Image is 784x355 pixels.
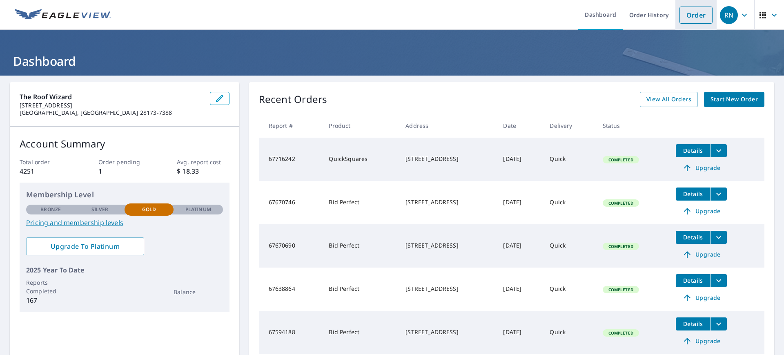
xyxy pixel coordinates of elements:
th: Product [322,114,399,138]
p: Account Summary [20,136,229,151]
a: Upgrade [676,161,727,174]
p: Recent Orders [259,92,327,107]
a: Start New Order [704,92,764,107]
td: 67670746 [259,181,323,224]
span: Completed [604,243,638,249]
span: Upgrade To Platinum [33,242,138,251]
h1: Dashboard [10,53,774,69]
a: Upgrade [676,248,727,261]
span: Upgrade [681,336,722,346]
p: Total order [20,158,72,166]
p: The roof wizard [20,92,203,102]
td: 67670690 [259,224,323,268]
button: detailsBtn-67638864 [676,274,710,287]
a: Upgrade [676,335,727,348]
td: [DATE] [497,268,543,311]
td: Bid Perfect [322,268,399,311]
a: Upgrade [676,205,727,218]
p: Membership Level [26,189,223,200]
span: Upgrade [681,163,722,173]
td: 67638864 [259,268,323,311]
td: Quick [543,311,596,354]
p: Gold [142,206,156,213]
span: Completed [604,287,638,292]
span: Details [681,320,705,328]
td: 67716242 [259,138,323,181]
span: Upgrade [681,293,722,303]
span: Completed [604,157,638,163]
span: Details [681,190,705,198]
p: 4251 [20,166,72,176]
button: filesDropdownBtn-67670690 [710,231,727,244]
button: detailsBtn-67594188 [676,317,710,330]
p: $ 18.33 [177,166,229,176]
th: Status [596,114,670,138]
button: filesDropdownBtn-67716242 [710,144,727,157]
span: Completed [604,330,638,336]
th: Delivery [543,114,596,138]
td: Quick [543,268,596,311]
p: 167 [26,295,75,305]
th: Date [497,114,543,138]
p: Bronze [40,206,61,213]
div: [STREET_ADDRESS] [405,241,490,250]
div: [STREET_ADDRESS] [405,328,490,336]
th: Report # [259,114,323,138]
p: Reports Completed [26,278,75,295]
p: Order pending [98,158,151,166]
a: Upgrade To Platinum [26,237,144,255]
td: Bid Perfect [322,224,399,268]
span: Upgrade [681,250,722,259]
p: 2025 Year To Date [26,265,223,275]
td: [DATE] [497,181,543,224]
p: Balance [174,288,223,296]
div: [STREET_ADDRESS] [405,155,490,163]
button: filesDropdownBtn-67638864 [710,274,727,287]
a: Upgrade [676,291,727,304]
td: Bid Perfect [322,181,399,224]
td: Bid Perfect [322,311,399,354]
span: Details [681,233,705,241]
td: [DATE] [497,224,543,268]
td: QuickSquares [322,138,399,181]
p: Avg. report cost [177,158,229,166]
span: Details [681,147,705,154]
td: 67594188 [259,311,323,354]
span: Details [681,277,705,284]
th: Address [399,114,497,138]
button: filesDropdownBtn-67594188 [710,317,727,330]
a: View All Orders [640,92,698,107]
button: filesDropdownBtn-67670746 [710,188,727,201]
a: Order [679,7,713,24]
td: [DATE] [497,311,543,354]
p: Platinum [185,206,211,213]
td: Quick [543,224,596,268]
span: Completed [604,200,638,206]
p: Silver [91,206,109,213]
span: Upgrade [681,206,722,216]
span: Start New Order [710,94,758,105]
td: Quick [543,138,596,181]
button: detailsBtn-67716242 [676,144,710,157]
button: detailsBtn-67670746 [676,188,710,201]
div: [STREET_ADDRESS] [405,285,490,293]
a: Pricing and membership levels [26,218,223,228]
p: 1 [98,166,151,176]
span: View All Orders [646,94,691,105]
p: [STREET_ADDRESS] [20,102,203,109]
div: [STREET_ADDRESS] [405,198,490,206]
div: RN [720,6,738,24]
button: detailsBtn-67670690 [676,231,710,244]
img: EV Logo [15,9,111,21]
p: [GEOGRAPHIC_DATA], [GEOGRAPHIC_DATA] 28173-7388 [20,109,203,116]
td: Quick [543,181,596,224]
td: [DATE] [497,138,543,181]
